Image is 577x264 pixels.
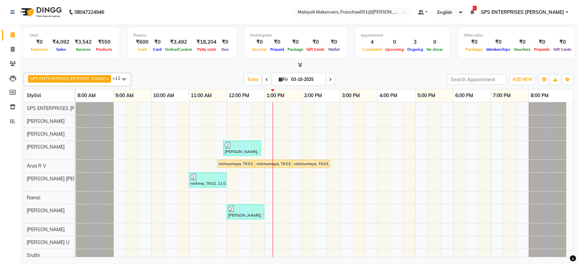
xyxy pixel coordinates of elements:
div: ₹0 [151,38,163,46]
a: 8:00 AM [76,91,97,101]
a: 10:00 AM [152,91,176,101]
span: Petty cash [195,47,218,52]
div: ₹0 [485,38,512,46]
span: Due [220,47,230,52]
span: Stylist [27,92,41,98]
span: [PERSON_NAME] [27,131,65,137]
span: [PERSON_NAME] U [27,239,69,245]
a: 1:00 PM [265,91,286,101]
div: vishnumaya, TK03, 01:45 PM-02:45 PM, Layer Cut [293,161,329,167]
a: 4:00 PM [378,91,399,101]
a: 8:00 PM [529,91,550,101]
input: 2025-10-03 [289,74,323,85]
span: [PERSON_NAME] [PERSON_NAME] [27,176,104,182]
span: Prepaid [269,47,286,52]
span: Expenses [29,47,50,52]
a: 9:00 AM [114,91,135,101]
span: Wallet [326,47,341,52]
span: Gift Cards [552,47,573,52]
div: vishnumaya, TK03, 12:45 PM-01:45 PM, Eyebrows Threading [256,161,292,167]
div: [PERSON_NAME], TK04, 11:55 AM-12:55 PM, Hair wash & Blow dry [224,142,260,155]
span: Services [74,47,92,52]
span: Gift Cards [305,47,326,52]
div: ₹0 [269,38,286,46]
span: No show [425,47,444,52]
span: Packages [464,47,485,52]
span: [PERSON_NAME] [27,207,65,214]
span: SPS ENTERPRISES [PERSON_NAME] [27,105,108,111]
span: 2 [473,6,477,10]
span: SPS ENTERPRISES [PERSON_NAME] [30,76,106,81]
input: Search Appointment [447,74,507,85]
span: Cash [136,47,149,52]
a: x [106,76,109,81]
span: ADD NEW [512,77,532,82]
div: ₹600 [133,38,151,46]
span: Card [151,47,163,52]
span: Memberships [485,47,512,52]
a: 5:00 PM [416,91,437,101]
a: 7:00 PM [491,91,512,101]
span: Prepaids [532,47,552,52]
div: ₹0 [326,38,341,46]
span: Fri [277,77,289,82]
span: Sruthi [27,252,40,258]
div: ₹0 [532,38,552,46]
span: SPS ENTERPRISES [PERSON_NAME] [481,9,564,16]
div: 3 [406,38,425,46]
span: Arya R V [27,163,46,169]
div: 4 [361,38,384,46]
div: [PERSON_NAME], TK05, 12:00 PM-01:00 PM, Eyebrows Threading [227,205,263,218]
div: ₹3,542 [72,38,94,46]
div: ₹0 [305,38,326,46]
span: Vouchers [512,47,532,52]
a: 2:00 PM [302,91,324,101]
div: ₹550 [94,38,114,46]
b: 08047224946 [74,3,104,22]
div: ₹0 [219,38,231,46]
button: ADD NEW [511,75,534,84]
div: reshma, TK02, 11:00 AM-12:00 PM, Un -Tan Facial [190,174,226,186]
div: ₹0 [552,38,573,46]
span: Package [286,47,305,52]
span: Voucher [250,47,269,52]
span: +12 [112,75,125,81]
div: Total [29,32,114,38]
div: ₹0 [29,38,50,46]
div: ₹3,492 [163,38,194,46]
span: Completed [361,47,384,52]
div: 0 [384,38,406,46]
div: Finance [133,32,231,38]
a: 11:00 AM [189,91,213,101]
div: ₹0 [464,38,485,46]
a: 12:00 PM [227,91,251,101]
div: Appointment [361,32,444,38]
span: [PERSON_NAME] [27,118,65,124]
div: vishnumaya, TK03, 11:45 AM-12:45 PM, D-Tan Cleanup [218,161,254,167]
div: ₹4,092 [50,38,72,46]
a: 3:00 PM [340,91,362,101]
span: [PERSON_NAME] [27,144,65,150]
span: Sales [54,47,68,52]
span: Today [245,74,261,85]
div: ₹0 [286,38,305,46]
a: 2 [470,9,474,15]
a: 6:00 PM [454,91,475,101]
div: Redemption [250,32,341,38]
div: 0 [425,38,444,46]
div: Other sales [464,32,573,38]
div: ₹18,204 [194,38,219,46]
span: Online/Custom [163,47,194,52]
span: Ramsi [27,195,40,201]
span: Products [94,47,114,52]
span: [PERSON_NAME] [27,226,65,233]
span: Upcoming [384,47,406,52]
div: ₹0 [512,38,532,46]
img: logo [17,3,64,22]
span: Ongoing [406,47,425,52]
div: ₹0 [250,38,269,46]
